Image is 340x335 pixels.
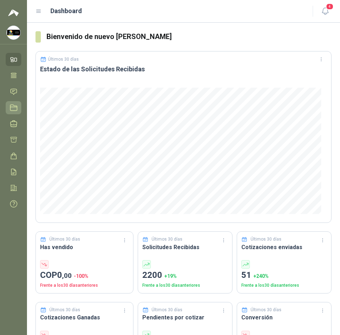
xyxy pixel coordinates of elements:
[8,9,19,17] img: Logo peakr
[241,269,327,282] p: 51
[241,243,327,252] h3: Cotizaciones enviadas
[40,243,129,252] h3: Has vendido
[50,6,82,16] h1: Dashboard
[152,307,182,313] p: Últimos 30 días
[7,26,20,39] img: Company Logo
[142,269,228,282] p: 2200
[142,243,228,252] h3: Solicitudes Recibidas
[40,269,129,282] p: COP
[241,313,327,322] h3: Conversión
[49,307,80,313] p: Últimos 30 días
[74,273,88,279] span: -100 %
[251,236,281,243] p: Últimos 30 días
[40,65,327,73] h3: Estado de las Solicitudes Recibidas
[326,3,334,10] span: 4
[152,236,182,243] p: Últimos 30 días
[46,31,331,42] h3: Bienvenido de nuevo [PERSON_NAME]
[57,270,72,280] span: 0
[62,271,72,280] span: ,00
[49,236,80,243] p: Últimos 30 días
[164,273,177,279] span: + 19 %
[319,5,331,18] button: 4
[251,307,281,313] p: Últimos 30 días
[40,313,129,322] h3: Cotizaciones Ganadas
[241,282,327,289] p: Frente a los 30 días anteriores
[253,273,269,279] span: + 240 %
[142,313,228,322] h3: Pendientes por cotizar
[48,57,79,62] p: Últimos 30 días
[142,282,228,289] p: Frente a los 30 días anteriores
[40,282,129,289] p: Frente a los 30 días anteriores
